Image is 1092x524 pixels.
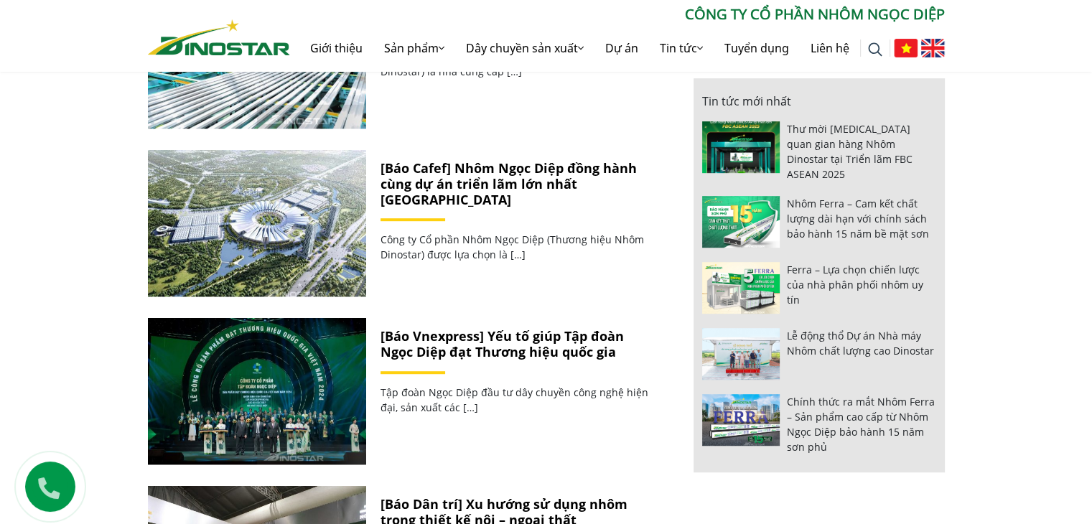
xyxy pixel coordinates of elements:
[800,25,860,71] a: Liên hệ
[148,150,366,296] a: [Báo Cafef] Nhôm Ngọc Diệp đồng hành cùng dự án triển lãm lớn nhất Đông Nam Á
[373,25,455,71] a: Sản phẩm
[921,39,945,57] img: English
[787,329,934,357] a: Lễ động thổ Dự án Nhà máy Nhôm chất lượng cao Dinostar
[702,262,780,314] img: Ferra – Lựa chọn chiến lược của nhà phân phối nhôm uy tín
[702,196,780,248] img: Nhôm Ferra – Cam kết chất lượng dài hạn với chính sách bảo hành 15 năm bề mặt sơn
[148,19,290,55] img: Nhôm Dinostar
[787,197,929,240] a: Nhôm Ferra – Cam kết chất lượng dài hạn với chính sách bảo hành 15 năm bề mặt sơn
[381,327,624,360] a: [Báo Vnexpress] Yếu tố giúp Tập đoàn Ngọc Diệp đạt Thương hiệu quốc gia
[714,25,800,71] a: Tuyển dụng
[894,39,918,57] img: Tiếng Việt
[147,318,365,464] img: [Báo Vnexpress] Yếu tố giúp Tập đoàn Ngọc Diệp đạt Thương hiệu quốc gia
[147,150,365,296] img: [Báo Cafef] Nhôm Ngọc Diệp đồng hành cùng dự án triển lãm lớn nhất Đông Nam Á
[702,394,780,446] img: Chính thức ra mắt Nhôm Ferra – Sản phẩm cao cấp từ Nhôm Ngọc Diệp bảo hành 15 năm sơn phủ
[702,121,780,173] img: Thư mời tham quan gian hàng Nhôm Dinostar tại Triển lãm FBC ASEAN 2025
[702,328,780,380] img: Lễ động thổ Dự án Nhà máy Nhôm chất lượng cao Dinostar
[787,122,913,181] a: Thư mời [MEDICAL_DATA] quan gian hàng Nhôm Dinostar tại Triển lãm FBC ASEAN 2025
[290,4,945,25] p: CÔNG TY CỔ PHẦN NHÔM NGỌC DIỆP
[787,263,923,307] a: Ferra – Lựa chọn chiến lược của nhà phân phối nhôm uy tín
[381,385,658,415] p: Tập đoàn Ngọc Diệp đầu tư dây chuyền công nghệ hiện đại, sản xuất các […]
[649,25,714,71] a: Tin tức
[148,318,366,464] a: [Báo Vnexpress] Yếu tố giúp Tập đoàn Ngọc Diệp đạt Thương hiệu quốc gia
[381,232,658,262] p: Công ty Cổ phần Nhôm Ngọc Diệp (Thương hiệu Nhôm Dinostar) được lựa chọn là […]
[868,42,882,57] img: search
[381,159,637,207] a: [Báo Cafef] Nhôm Ngọc Diệp đồng hành cùng dự án triển lãm lớn nhất [GEOGRAPHIC_DATA]
[299,25,373,71] a: Giới thiệu
[787,395,935,454] a: Chính thức ra mắt Nhôm Ferra – Sản phẩm cao cấp từ Nhôm Ngọc Diệp bảo hành 15 năm sơn phủ
[455,25,594,71] a: Dây chuyền sản xuất
[594,25,649,71] a: Dự án
[702,93,936,110] p: Tin tức mới nhất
